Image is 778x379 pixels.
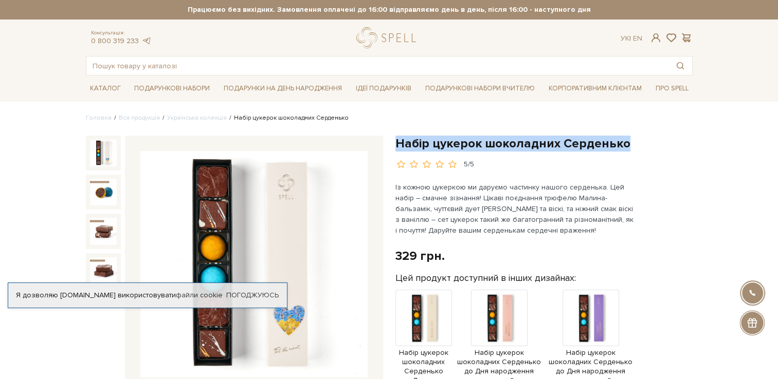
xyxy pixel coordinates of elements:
div: Я дозволяю [DOMAIN_NAME] використовувати [8,291,287,300]
a: Ідеї подарунків [352,81,415,97]
img: Набір цукерок шоколадних Серденько [140,151,368,378]
span: | [629,34,631,43]
input: Пошук товару у каталозі [86,56,668,75]
label: Цей продукт доступний в інших дизайнах: [395,272,576,284]
a: Головна [86,114,112,122]
div: 329 грн. [395,248,445,264]
button: Пошук товару у каталозі [668,56,692,75]
img: Набір цукерок шоколадних Серденько [90,257,117,284]
img: Продукт [471,290,528,346]
div: Ук [621,34,642,43]
a: logo [356,27,421,48]
a: En [633,34,642,43]
a: 0 800 319 233 [91,36,139,45]
a: Подарунки на День народження [220,81,346,97]
img: Продукт [395,290,452,346]
img: Продукт [563,290,619,346]
a: Корпоративним клієнтам [545,81,646,97]
img: Набір цукерок шоколадних Серденько [90,218,117,244]
h1: Набір цукерок шоколадних Серденько [395,136,693,151]
a: файли cookie [176,291,223,299]
a: Вся продукція [119,114,160,122]
li: Набір цукерок шоколадних Серденько [227,113,349,123]
a: Погоджуюсь [226,291,279,300]
a: Каталог [86,81,125,97]
span: Консультація: [91,30,152,36]
img: Набір цукерок шоколадних Серденько [90,179,117,205]
a: telegram [141,36,152,45]
a: Українська колекція [167,114,227,122]
a: Подарункові набори [130,81,214,97]
p: Із кожною цукеркою ми даруємо частинку нашого серденька. Цей набір – смачне зізнання! Цікаві поєд... [395,182,637,236]
div: 5/5 [464,160,474,169]
strong: Працюємо без вихідних. Замовлення оплачені до 16:00 відправляємо день в день, після 16:00 - насту... [86,5,693,14]
img: Набір цукерок шоколадних Серденько [90,140,117,166]
a: Подарункові набори Вчителю [421,80,539,97]
a: Про Spell [651,81,692,97]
